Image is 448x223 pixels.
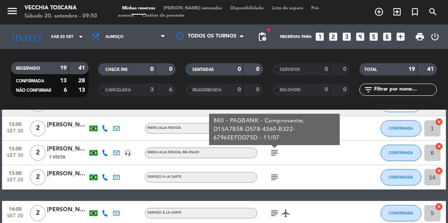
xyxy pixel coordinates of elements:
[389,175,413,179] span: CONFIRMADA
[270,208,279,218] i: subject
[78,78,87,84] strong: 28
[138,13,188,18] span: Cartões de presente
[6,5,18,17] i: menu
[47,144,88,154] div: [PERSON_NAME]
[381,145,421,161] button: CONFIRMADA
[16,88,51,93] span: NÃO CONFIRMAR
[60,78,67,84] strong: 13
[373,85,437,94] input: Filtrar por nome...
[169,87,174,93] strong: 6
[5,213,25,223] span: set 20
[270,148,279,158] i: subject
[76,32,86,42] i: arrow_drop_down
[363,85,373,95] i: filter_list
[5,204,25,213] span: 14:00
[181,151,199,154] span: , BRL R$420
[30,169,46,185] span: 2
[389,150,413,155] span: CONFIRMADA
[435,167,444,175] i: cancel
[47,169,88,179] div: [PERSON_NAME]
[381,169,421,185] button: CONFIRMADA
[314,31,325,42] i: looks_one
[25,12,97,20] div: Sábado 20. setembro - 09:50
[256,66,261,72] strong: 0
[381,120,421,137] button: CONFIRMADA
[47,120,88,130] div: [PERSON_NAME]
[281,208,291,218] i: airplanemode_active
[5,144,25,153] span: 13:00
[64,87,67,93] strong: 6
[30,205,46,221] span: 2
[118,6,159,11] span: Minhas reservas
[343,66,348,72] strong: 0
[374,7,384,17] i: add_circle_outline
[427,66,435,72] strong: 41
[280,88,301,92] span: NO-SHOW
[389,211,413,215] span: CONFIRMADA
[5,128,25,138] span: set 20
[355,31,366,42] i: looks_4
[6,28,47,45] i: [DATE]
[105,35,123,39] span: Almoço
[435,118,444,126] i: cancel
[169,66,174,72] strong: 0
[364,68,377,72] span: TOTAL
[238,66,241,72] strong: 0
[6,5,18,20] button: menu
[214,117,336,142] div: 840 - PAGBANK - Comprovante; D15A7B58-D578-4360-B322-6796EEFDD75D - 11/07
[5,119,25,128] span: 13:00
[435,203,444,211] i: cancel
[150,87,154,93] strong: 3
[16,66,40,71] span: RESERVADO
[341,31,352,42] i: looks_3
[193,68,214,72] span: SENTADAS
[193,88,222,92] span: REAGENDADA
[382,31,392,42] i: looks_6
[392,7,402,17] i: exit_to_app
[105,68,128,72] span: CHECK INS
[270,172,279,182] i: subject
[381,205,421,221] button: CONFIRMADA
[395,31,406,42] i: add_box
[78,65,87,71] strong: 41
[5,153,25,162] span: set 20
[389,126,413,130] span: CONFIRMADA
[49,154,65,161] span: 1 Visita
[368,31,379,42] i: looks_5
[47,205,88,214] div: [PERSON_NAME] e [PERSON_NAME]
[325,87,328,93] strong: 0
[16,79,44,83] span: CONFIRMADA
[410,7,420,17] i: turned_in_not
[60,65,67,71] strong: 19
[147,175,181,179] span: Serviço à la carte
[267,6,307,11] span: Lista de espera
[328,31,339,42] i: looks_two
[78,87,87,93] strong: 13
[428,24,442,49] div: LOG OUT
[266,27,271,32] span: fiber_manual_record
[125,150,131,156] i: headset_mic
[280,68,300,72] span: SERVIDOS
[147,126,181,130] span: Menu alla Fiducia
[409,66,415,72] strong: 19
[415,32,425,42] span: print
[105,88,131,92] span: CANCELADA
[30,120,46,137] span: 2
[280,35,312,39] span: Reservas para
[428,7,438,17] i: search
[435,142,444,150] i: cancel
[325,66,328,72] strong: 0
[147,211,181,214] span: Serviço à la carte
[25,4,97,12] div: Vecchia Toscana
[30,145,46,161] span: 2
[147,151,199,154] span: Menu alla Fiducia
[5,177,25,187] span: set 20
[430,32,440,42] i: power_settings_new
[257,32,267,42] span: pending_actions
[5,168,25,177] span: 13:00
[238,87,241,93] strong: 0
[256,87,261,93] strong: 0
[150,66,154,72] strong: 0
[343,87,348,93] strong: 0
[226,6,267,11] span: Disponibilidade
